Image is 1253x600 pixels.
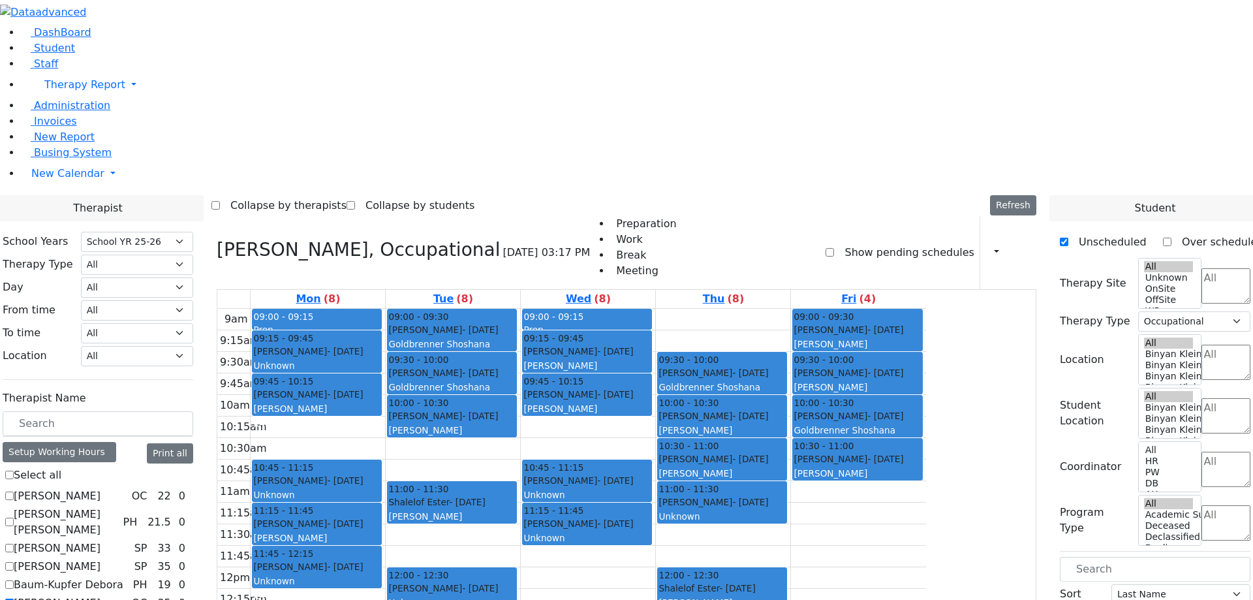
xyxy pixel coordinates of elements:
[658,366,786,379] div: [PERSON_NAME]
[21,146,112,159] a: Busing System
[990,195,1036,215] button: Refresh
[719,583,755,593] span: - [DATE]
[1144,445,1194,456] option: All
[794,409,921,422] div: [PERSON_NAME]
[1060,398,1130,429] label: Student Location
[658,381,786,394] div: Goldbrenner Shoshana
[859,291,876,307] label: (4)
[3,411,193,436] input: Search
[700,290,747,308] a: September 11, 2025
[1144,382,1194,393] option: Binyan Klein 2
[1144,467,1194,478] option: PW
[867,411,903,421] span: - [DATE]
[1201,505,1250,541] textarea: Search
[1201,452,1250,487] textarea: Search
[794,381,921,394] div: [PERSON_NAME]
[839,290,878,308] a: September 12, 2025
[31,167,104,180] span: New Calendar
[462,583,498,593] span: - [DATE]
[34,146,112,159] span: Busing System
[145,514,174,530] div: 21.5
[658,496,786,509] div: [PERSON_NAME]
[3,348,47,364] label: Location
[658,510,786,523] div: Unknown
[388,439,516,452] div: K3-6
[3,390,86,406] label: Therapist Name
[867,454,903,464] span: - [DATE]
[794,396,854,409] span: 10:00 - 10:30
[794,439,854,452] span: 10:30 - 11:00
[1144,391,1194,402] option: All
[563,290,613,308] a: September 10, 2025
[220,195,347,216] label: Collapse by therapists
[217,505,270,521] div: 11:15am
[1060,313,1130,329] label: Therapy Type
[597,475,633,486] span: - [DATE]
[388,525,516,538] div: 3B-8
[327,561,363,572] span: - [DATE]
[1201,345,1250,380] textarea: Search
[388,323,516,336] div: [PERSON_NAME]
[449,497,485,507] span: - [DATE]
[732,411,768,421] span: - [DATE]
[523,517,651,530] div: [PERSON_NAME]
[523,546,651,560] div: K2-k
[658,452,786,466] div: [PERSON_NAME]
[462,368,498,378] span: - [DATE]
[597,518,633,529] span: - [DATE]
[388,366,516,379] div: [PERSON_NAME]
[388,582,516,595] div: [PERSON_NAME]
[462,324,498,335] span: - [DATE]
[3,302,55,318] label: From time
[253,375,313,388] span: 09:45 - 10:15
[611,247,676,263] li: Break
[597,346,633,356] span: - [DATE]
[727,291,744,307] label: (8)
[523,359,651,372] div: [PERSON_NAME]
[1144,520,1194,531] option: Deceased
[1144,435,1194,447] option: Binyan Klein 2
[217,239,500,261] h3: [PERSON_NAME], Occupational
[253,359,380,372] div: Unknown
[222,311,251,327] div: 9am
[658,409,786,422] div: [PERSON_NAME]
[21,99,110,112] a: Administration
[21,115,77,127] a: Invoices
[217,355,262,370] div: 9:30am
[1060,276,1126,291] label: Therapy Site
[14,559,101,575] label: [PERSON_NAME]
[388,353,448,366] span: 09:30 - 10:00
[867,324,903,335] span: - [DATE]
[1144,456,1194,467] option: HR
[1060,557,1250,582] input: Search
[503,245,590,261] span: [DATE] 03:17 PM
[523,531,651,545] div: Unknown
[523,461,583,474] span: 10:45 - 11:15
[253,332,313,345] span: 09:15 - 09:45
[867,368,903,378] span: - [DATE]
[523,402,651,415] div: [PERSON_NAME]
[253,474,380,487] div: [PERSON_NAME]
[14,577,123,593] label: Baum-Kupfer Debora
[1029,242,1036,263] div: Delete
[388,381,516,394] div: Goldbrenner Shoshana
[253,461,313,474] span: 10:45 - 11:15
[14,507,117,538] label: [PERSON_NAME] [PERSON_NAME]
[732,497,768,507] span: - [DATE]
[155,577,173,593] div: 19
[794,467,921,480] div: [PERSON_NAME]
[253,488,380,501] div: Unknown
[658,353,719,366] span: 09:30 - 10:00
[523,345,651,358] div: [PERSON_NAME]
[658,482,719,496] span: 11:00 - 11:30
[1144,349,1194,360] option: Binyan Klein 5
[658,396,719,409] span: 10:00 - 10:30
[1005,242,1012,264] div: Report
[21,131,95,143] a: New Report
[129,559,153,575] div: SP
[14,488,101,504] label: [PERSON_NAME]
[594,291,611,307] label: (8)
[611,232,676,247] li: Work
[388,510,516,523] div: [PERSON_NAME]
[523,311,583,322] span: 09:00 - 09:15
